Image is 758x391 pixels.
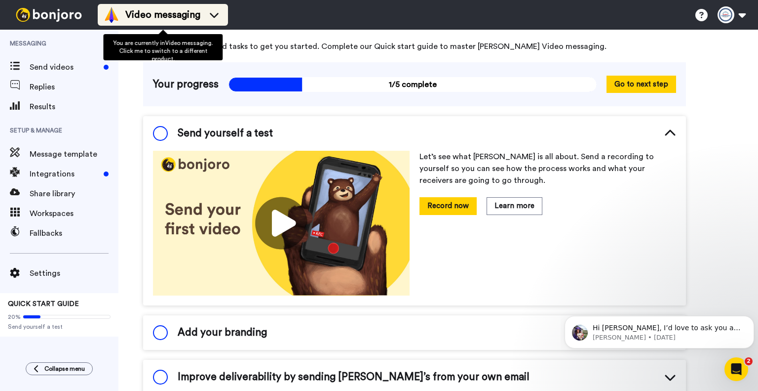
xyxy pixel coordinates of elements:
button: Record now [419,197,477,215]
button: Learn more [487,197,542,215]
span: Add your branding [178,325,267,340]
iframe: Intercom notifications message [561,295,758,364]
span: Video messaging [125,8,200,22]
button: Collapse menu [26,362,93,375]
span: 20% [8,313,21,321]
span: Send yourself a test [178,126,273,141]
span: Settings [30,267,118,279]
img: 178eb3909c0dc23ce44563bdb6dc2c11.jpg [153,151,410,296]
span: Workspaces [30,208,118,219]
span: QUICK START GUIDE [8,301,79,307]
span: 2 [745,357,753,365]
img: vm-color.svg [104,7,119,23]
span: Integrations [30,168,100,180]
span: Send videos [30,61,100,73]
span: Collapse menu [44,365,85,373]
button: Go to next step [606,76,676,93]
span: Improve deliverability by sending [PERSON_NAME]’s from your own email [178,370,530,385]
span: Fallbacks [30,227,118,239]
span: You are currently in Video messaging . Click me to switch to a different product. [113,40,213,62]
img: bj-logo-header-white.svg [12,8,86,22]
span: Share library [30,188,118,200]
span: Send yourself a test [8,323,111,331]
p: Let’s see what [PERSON_NAME] is all about. Send a recording to yourself so you can see how the pr... [419,151,676,186]
span: Replies [30,81,118,93]
iframe: Intercom live chat [724,357,748,381]
span: Here are some tips and tasks to get you started. Complete our Quick start guide to master [PERSON... [143,41,686,52]
span: 1/5 complete [228,77,597,92]
span: Message template [30,148,118,160]
span: Your progress [153,77,219,92]
span: Results [30,101,118,113]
